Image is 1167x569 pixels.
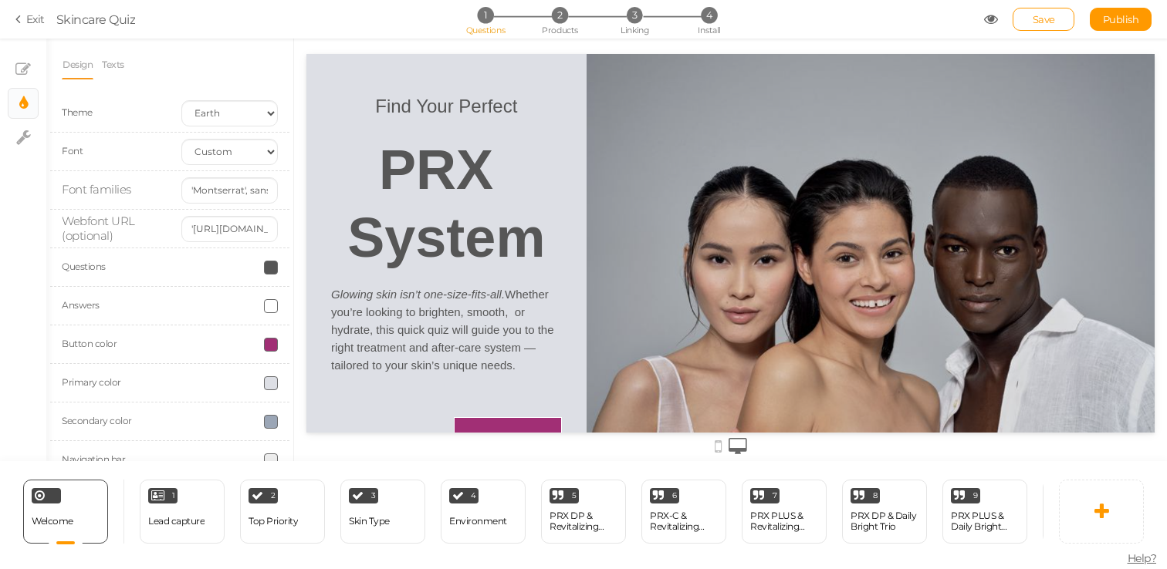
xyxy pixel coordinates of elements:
[62,214,135,243] span: Webfont URL (optional)
[621,25,648,35] span: Linking
[172,492,175,500] span: 1
[181,177,278,204] input: 'Montserrat', sans-serif
[240,480,325,544] div: 2 Top Priority
[148,516,205,527] div: Lead capture
[56,10,136,29] div: Skincare Quiz
[371,492,376,500] span: 3
[449,7,521,23] li: 1 Questions
[1128,551,1157,565] span: Help?
[698,25,720,35] span: Install
[25,234,248,318] span: Whether you’re looking to brighten, smooth, or hydrate, this quick quiz will guide you to the rig...
[62,299,100,311] label: Answers
[349,516,390,527] div: Skin Type
[62,145,83,157] span: Font
[15,12,45,27] a: Exit
[1103,13,1139,25] span: Publish
[542,25,578,35] span: Products
[673,7,745,23] li: 4 Install
[541,480,626,544] div: 5 PRX DP & Revitalizing Duo
[340,480,425,544] div: 3 Skin Type
[599,7,671,23] li: 3 Linking
[524,7,596,23] li: 2 Products
[159,376,197,389] strong: START
[552,7,568,23] span: 2
[942,480,1027,544] div: 9 PRX PLUS & Daily Bright Trio
[62,261,106,272] label: Questions
[25,234,198,247] em: Glowing skin isn’t one-size-fits-all.
[140,480,225,544] div: 1 Lead capture
[842,480,927,544] div: 8 PRX DP & Daily Bright Trio
[271,492,276,500] span: 2
[1033,13,1055,25] span: Save
[449,516,507,527] div: Environment
[62,106,93,118] span: Theme
[641,480,726,544] div: 6 PRX-C & Revitalizing Duo
[627,7,643,23] span: 3
[441,480,526,544] div: 4 Environment
[550,510,617,532] div: PRX DP & Revitalizing Duo
[773,492,777,500] span: 7
[1043,480,1128,544] div: 10 PRX-C & Daily Bright Trio
[471,492,476,500] span: 4
[32,515,73,527] span: Welcome
[62,50,93,79] a: Design
[650,510,718,532] div: PRX-C & Revitalizing Duo
[62,338,117,349] label: Button color
[41,153,238,214] strong: System
[62,453,125,465] label: Navigation bar
[750,510,818,532] div: PRX PLUS & Revitalizing Duo
[951,510,1019,532] div: PRX PLUS & Daily Bright Trio
[672,492,677,500] span: 6
[62,182,131,197] span: Font families
[873,492,878,500] span: 8
[62,415,132,426] label: Secondary color
[973,492,978,500] span: 9
[466,25,506,35] span: Questions
[181,216,278,242] input: https://fonts.googleapis.com/css2?family=Montserrat
[23,480,108,544] div: Welcome
[73,85,187,146] strong: PRX
[101,50,125,79] a: Texts
[701,7,717,23] span: 4
[69,42,211,62] span: Find Your Perfect
[572,492,577,500] span: 5
[62,376,121,388] label: Primary color
[742,480,827,544] div: 7 PRX PLUS & Revitalizing Duo
[249,516,298,527] div: Top Priority
[1013,8,1074,31] div: Save
[851,510,918,532] div: PRX DP & Daily Bright Trio
[477,7,493,23] span: 1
